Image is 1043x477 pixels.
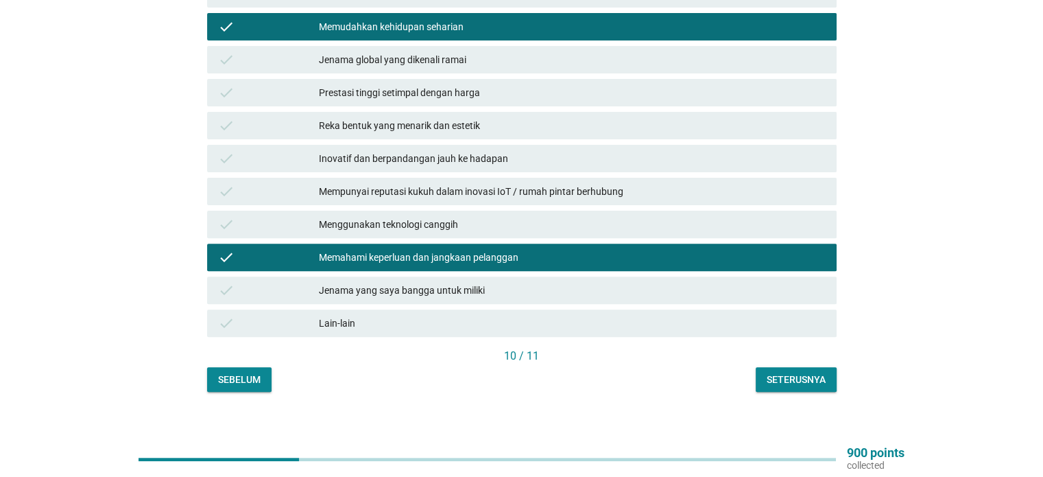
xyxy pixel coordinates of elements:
i: check [218,51,235,68]
div: Reka bentuk yang menarik dan estetik [319,117,825,134]
div: Memahami keperluan dan jangkaan pelanggan [319,249,825,266]
div: Prestasi tinggi setimpal dengan harga [319,84,825,101]
div: Jenama yang saya bangga untuk miliki [319,282,825,299]
i: check [218,150,235,167]
div: Memudahkan kehidupan seharian [319,19,825,35]
div: Seterusnya [767,373,826,387]
button: Sebelum [207,367,272,392]
div: Lain-lain [319,315,825,331]
div: Jenama global yang dikenali ramai [319,51,825,68]
div: Sebelum [218,373,261,387]
i: check [218,117,235,134]
i: check [218,183,235,200]
i: check [218,282,235,299]
p: collected [847,459,904,472]
p: 900 points [847,447,904,459]
div: Inovatif dan berpandangan jauh ke hadapan [319,150,825,167]
i: check [218,216,235,233]
div: Mempunyai reputasi kukuh dalam inovasi IoT / rumah pintar berhubung [319,183,825,200]
i: check [218,249,235,266]
div: 10 / 11 [207,348,837,364]
i: check [218,315,235,331]
i: check [218,19,235,35]
button: Seterusnya [756,367,837,392]
div: Menggunakan teknologi canggih [319,216,825,233]
i: check [218,84,235,101]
